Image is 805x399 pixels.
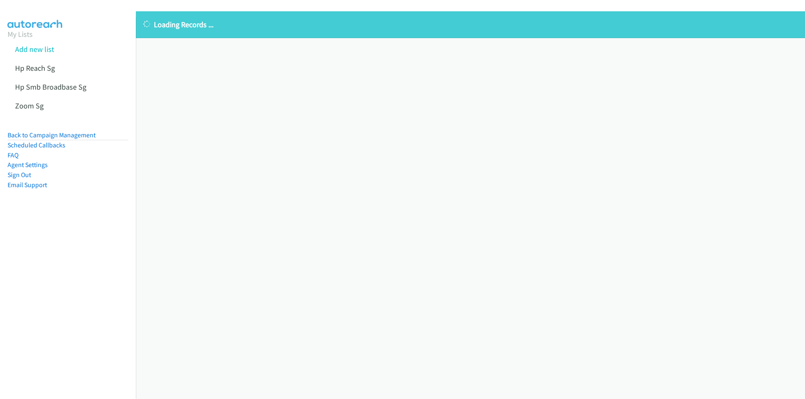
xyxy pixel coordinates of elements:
[143,19,797,30] p: Loading Records ...
[8,131,96,139] a: Back to Campaign Management
[15,101,44,111] a: Zoom Sg
[8,181,47,189] a: Email Support
[8,171,31,179] a: Sign Out
[8,141,65,149] a: Scheduled Callbacks
[15,63,55,73] a: Hp Reach Sg
[8,29,33,39] a: My Lists
[15,44,54,54] a: Add new list
[8,161,48,169] a: Agent Settings
[15,82,86,92] a: Hp Smb Broadbase Sg
[8,151,18,159] a: FAQ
